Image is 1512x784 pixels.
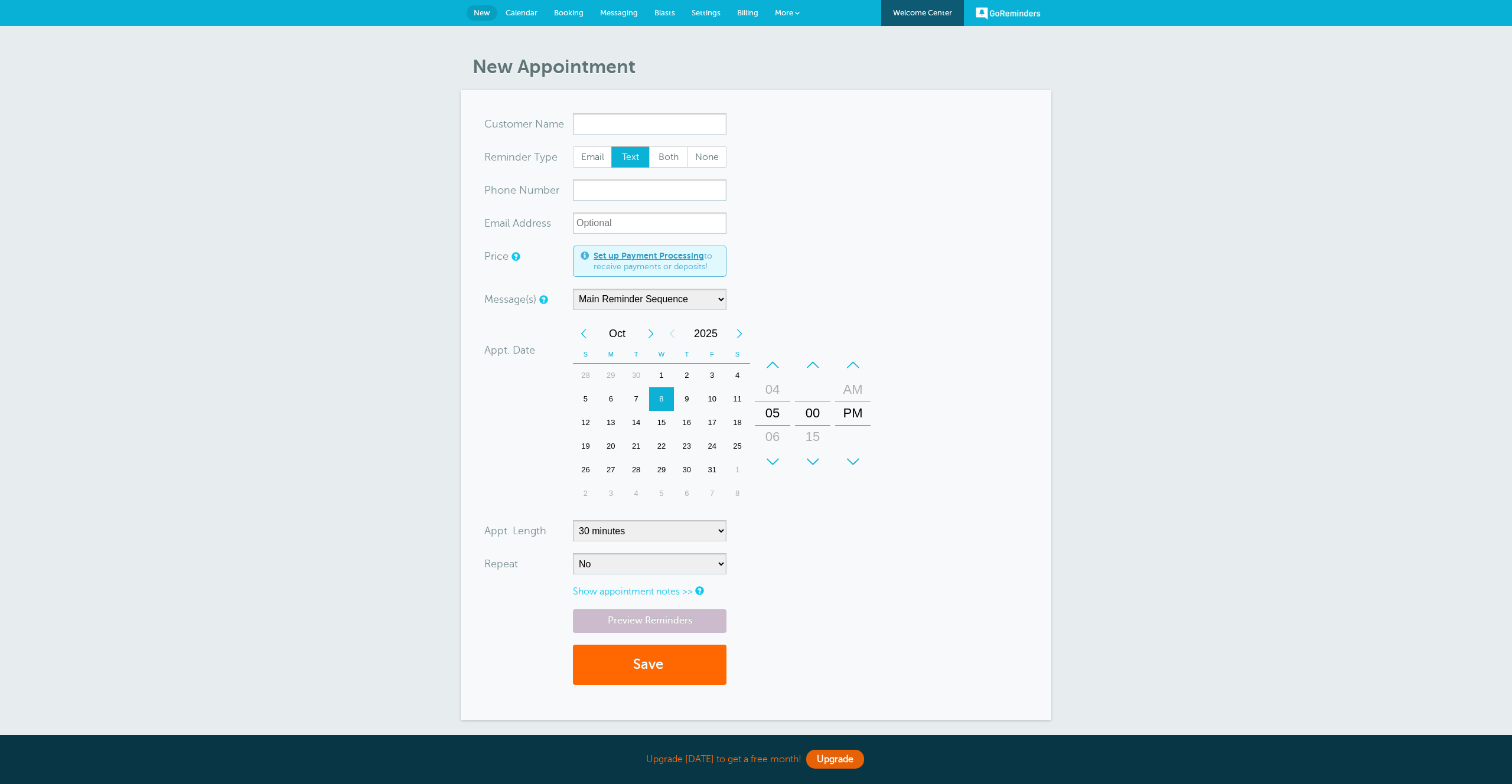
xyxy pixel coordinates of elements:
div: 07 [758,449,787,472]
span: New [474,8,490,17]
div: 04 [758,378,787,401]
div: Sunday, October 12 [573,411,598,435]
div: 5 [573,387,598,411]
label: Text [611,146,650,168]
div: 30 [799,449,827,472]
div: Saturday, November 1 [725,458,750,482]
div: Next Year [729,322,750,345]
span: Ema [484,218,505,228]
div: 10 [699,387,725,411]
div: 29 [649,458,674,482]
div: Tuesday, September 30 [624,364,649,387]
div: Tuesday, October 28 [624,458,649,482]
span: More [775,8,793,17]
div: Wednesday, October 29 [649,458,674,482]
span: Settings [692,8,721,17]
div: 29 [598,364,624,387]
label: None [687,146,726,168]
div: 20 [598,435,624,458]
span: Cus [484,119,503,129]
label: Email [573,146,612,168]
div: Next Month [640,322,661,345]
div: 16 [674,411,699,435]
th: S [725,345,750,364]
label: Message(s) [484,294,536,305]
div: Thursday, October 30 [674,458,699,482]
th: F [699,345,725,364]
span: Blasts [654,8,675,17]
span: Pho [484,185,504,195]
div: Previous Year [661,322,683,345]
div: 11 [725,387,750,411]
span: Calendar [506,8,537,17]
th: T [624,345,649,364]
div: Friday, November 7 [699,482,725,505]
div: 9 [674,387,699,411]
div: 28 [573,364,598,387]
div: 5 [649,482,674,505]
span: 2025 [683,322,729,345]
div: AM [839,378,867,401]
div: ress [484,213,573,234]
div: 05 [758,401,787,425]
div: 27 [598,458,624,482]
div: Minutes [795,353,830,473]
div: Tuesday, October 7 [624,387,649,411]
div: 1 [725,458,750,482]
div: Saturday, October 18 [725,411,750,435]
div: Tuesday, October 21 [624,435,649,458]
div: Sunday, November 2 [573,482,598,505]
span: tomer N [503,119,543,129]
div: Tuesday, November 4 [624,482,649,505]
div: 1 [649,364,674,387]
div: 22 [649,435,674,458]
th: M [598,345,624,364]
div: mber [484,179,573,201]
span: Email [573,147,611,167]
div: 30 [674,458,699,482]
div: Saturday, October 4 [725,364,750,387]
div: 23 [674,435,699,458]
span: October [594,322,640,345]
a: New [467,5,497,21]
div: Sunday, October 19 [573,435,598,458]
div: 13 [598,411,624,435]
a: Set up Payment Processing [594,251,704,260]
div: 18 [725,411,750,435]
span: Billing [737,8,758,17]
div: 8 [649,387,674,411]
div: 00 [799,401,827,425]
div: 14 [624,411,649,435]
div: 6 [674,482,699,505]
div: 31 [699,458,725,482]
div: 6 [598,387,624,411]
div: Monday, September 29 [598,364,624,387]
div: Saturday, October 25 [725,435,750,458]
div: Wednesday, October 1 [649,364,674,387]
span: to receive payments or deposits! [594,251,719,272]
div: PM [839,401,867,425]
div: 21 [624,435,649,458]
span: Text [612,147,650,167]
label: Both [649,146,688,168]
div: Thursday, October 2 [674,364,699,387]
div: Thursday, November 6 [674,482,699,505]
div: Sunday, September 28 [573,364,598,387]
div: Saturday, October 11 [725,387,750,411]
div: Monday, October 13 [598,411,624,435]
th: W [649,345,674,364]
div: Tuesday, October 14 [624,411,649,435]
div: Saturday, November 8 [725,482,750,505]
div: 17 [699,411,725,435]
h1: New Appointment [472,55,1051,78]
div: Hours [755,353,790,473]
label: Reminder Type [484,152,558,162]
div: Monday, October 6 [598,387,624,411]
a: Upgrade [806,750,864,769]
span: None [688,147,726,167]
div: Friday, October 17 [699,411,725,435]
div: 15 [649,411,674,435]
div: Friday, October 10 [699,387,725,411]
div: Friday, October 24 [699,435,725,458]
label: Repeat [484,558,518,569]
